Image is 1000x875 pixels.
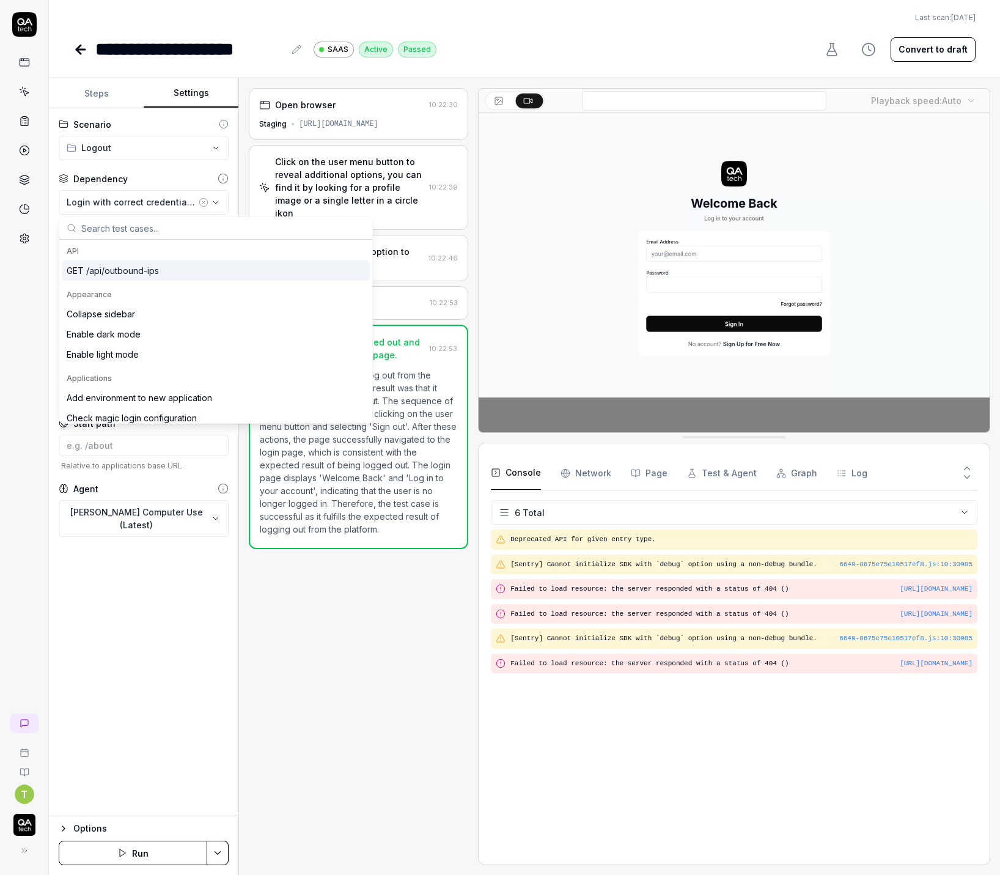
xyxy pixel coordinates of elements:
[73,118,111,131] div: Scenario
[429,183,458,191] time: 10:22:39
[900,584,972,594] button: [URL][DOMAIN_NAME]
[67,412,197,424] div: Check magic login configuration
[59,461,229,470] span: Relative to applications base URL
[359,42,393,57] div: Active
[67,328,141,341] div: Enable dark mode
[891,37,976,62] button: Convert to draft
[73,482,98,495] div: Agent
[67,264,159,277] div: GET /api/outbound-ips
[59,435,229,456] input: e.g. /about
[776,456,817,490] button: Graph
[67,373,365,384] div: Applications
[839,559,972,570] div: 6649-8675e75e10517ef8.js : 10 : 30985
[10,714,39,733] a: New conversation
[428,254,458,262] time: 10:22:46
[510,633,972,644] pre: [Sentry] Cannot initialize SDK with `debug` option using a non-debug bundle.
[275,98,336,111] div: Open browser
[5,804,43,838] button: QA Tech Logo
[260,369,457,536] p: The test case goal was to log out from the platform, and the expected result was that it should b...
[73,172,128,185] div: Dependency
[510,559,972,570] pre: [Sentry] Cannot initialize SDK with `debug` option using a non-debug bundle.
[73,821,229,836] div: Options
[915,12,976,23] span: Last scan:
[13,814,35,836] img: QA Tech Logo
[67,289,365,300] div: Appearance
[510,534,972,545] pre: Deprecated API for given entry type.
[59,841,207,865] button: Run
[900,609,972,619] button: [URL][DOMAIN_NAME]
[430,298,458,307] time: 10:22:53
[299,119,378,130] div: [URL][DOMAIN_NAME]
[839,633,972,644] button: 6649-8675e75e10517ef8.js:10:30985
[871,94,961,107] div: Playback speed:
[67,246,365,257] div: API
[59,821,229,836] button: Options
[429,344,457,353] time: 10:22:53
[59,240,372,423] div: Suggestions
[951,13,976,22] time: [DATE]
[67,391,212,404] div: Add environment to new application
[144,79,238,108] button: Settings
[259,119,287,130] div: Staging
[839,559,972,570] button: 6649-8675e75e10517ef8.js:10:30985
[561,456,611,490] button: Network
[81,217,365,239] input: Search test cases...
[5,758,43,777] a: Documentation
[15,785,34,804] button: T
[314,41,354,57] a: SAAS
[631,456,667,490] button: Page
[687,456,757,490] button: Test & Agent
[67,348,139,361] div: Enable light mode
[81,141,111,154] span: Logout
[837,456,867,490] button: Log
[900,659,972,669] button: [URL][DOMAIN_NAME]
[510,659,972,669] pre: Failed to load resource: the server responded with a status of 404 ()
[67,196,196,209] div: Login with correct credentials with spaces in email input field
[328,44,348,55] span: SAAS
[839,633,972,644] div: 6649-8675e75e10517ef8.js : 10 : 30985
[510,609,972,619] pre: Failed to load resource: the server responded with a status of 404 ()
[398,42,436,57] div: Passed
[510,584,972,594] pre: Failed to load resource: the server responded with a status of 404 ()
[49,79,144,108] button: Steps
[491,456,541,490] button: Console
[5,738,43,758] a: Book a call with us
[67,308,135,320] div: Collapse sidebar
[275,155,424,220] div: Click on the user menu button to reveal additional options, you can find it by looking for a prof...
[59,190,229,215] button: Login with correct credentials with spaces in email input field
[429,100,458,109] time: 10:22:30
[854,37,883,62] button: View version history
[915,12,976,23] button: Last scan:[DATE]
[59,136,229,160] button: Logout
